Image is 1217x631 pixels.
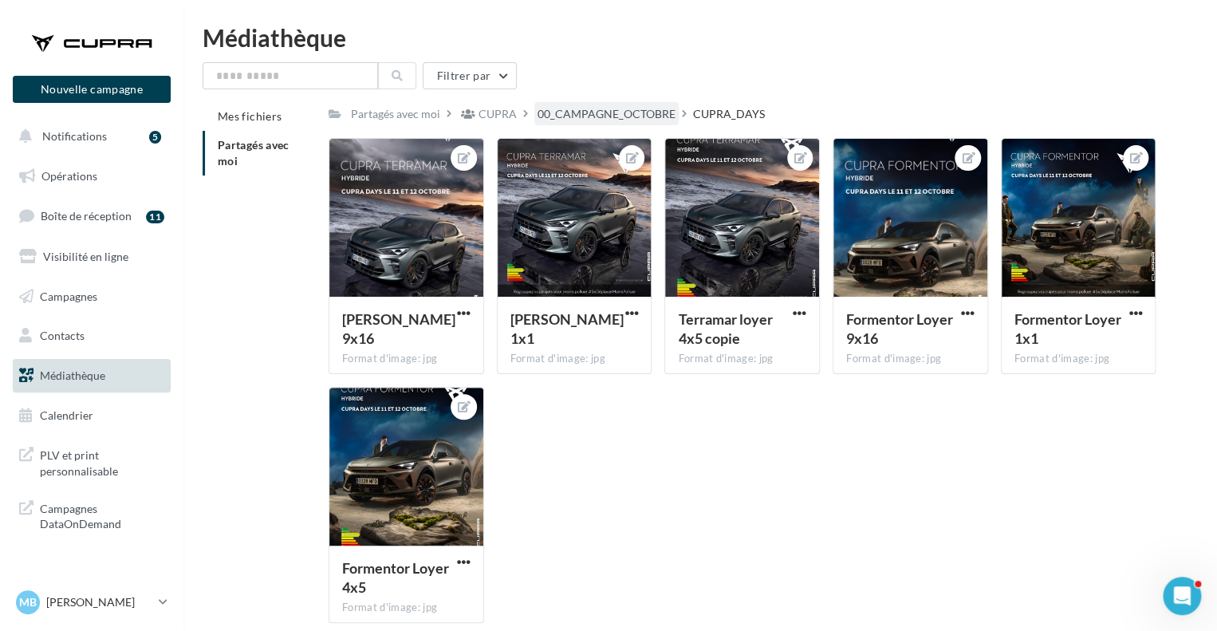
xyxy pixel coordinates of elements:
[41,209,132,223] span: Boîte de réception
[43,250,128,263] span: Visibilité en ligne
[40,498,164,532] span: Campagnes DataOnDemand
[342,310,455,347] span: Terramar Loyer 9x16
[13,587,171,617] a: MB [PERSON_NAME]
[10,199,174,233] a: Boîte de réception11
[693,106,765,122] div: CUPRA_DAYS
[41,169,97,183] span: Opérations
[846,310,953,347] span: Formentor Loyer 9x16
[10,240,174,274] a: Visibilité en ligne
[538,106,675,122] div: 00_CAMPAGNE_OCTOBRE
[40,329,85,342] span: Contacts
[678,310,772,347] span: Terramar loyer 4x5 copie
[10,491,174,538] a: Campagnes DataOnDemand
[42,129,107,143] span: Notifications
[423,62,517,89] button: Filtrer par
[479,106,517,122] div: CUPRA
[10,319,174,353] a: Contacts
[149,131,161,144] div: 5
[13,76,171,103] button: Nouvelle campagne
[10,280,174,314] a: Campagnes
[10,359,174,392] a: Médiathèque
[342,352,471,366] div: Format d'image: jpg
[1014,310,1121,347] span: Formentor Loyer 1x1
[203,26,1198,49] div: Médiathèque
[40,289,97,302] span: Campagnes
[342,559,449,596] span: Formentor Loyer 4x5
[10,120,167,153] button: Notifications 5
[510,352,639,366] div: Format d'image: jpg
[19,594,37,610] span: MB
[10,160,174,193] a: Opérations
[218,109,282,123] span: Mes fichiers
[146,211,164,223] div: 11
[40,369,105,382] span: Médiathèque
[46,594,152,610] p: [PERSON_NAME]
[351,106,440,122] div: Partagés avec moi
[1014,352,1143,366] div: Format d'image: jpg
[678,352,806,366] div: Format d'image: jpg
[218,138,289,168] span: Partagés avec moi
[10,438,174,485] a: PLV et print personnalisable
[10,399,174,432] a: Calendrier
[510,310,624,347] span: Terramar Loyer 1x1
[40,444,164,479] span: PLV et print personnalisable
[846,352,975,366] div: Format d'image: jpg
[40,408,93,422] span: Calendrier
[342,601,471,615] div: Format d'image: jpg
[1163,577,1201,615] iframe: Intercom live chat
